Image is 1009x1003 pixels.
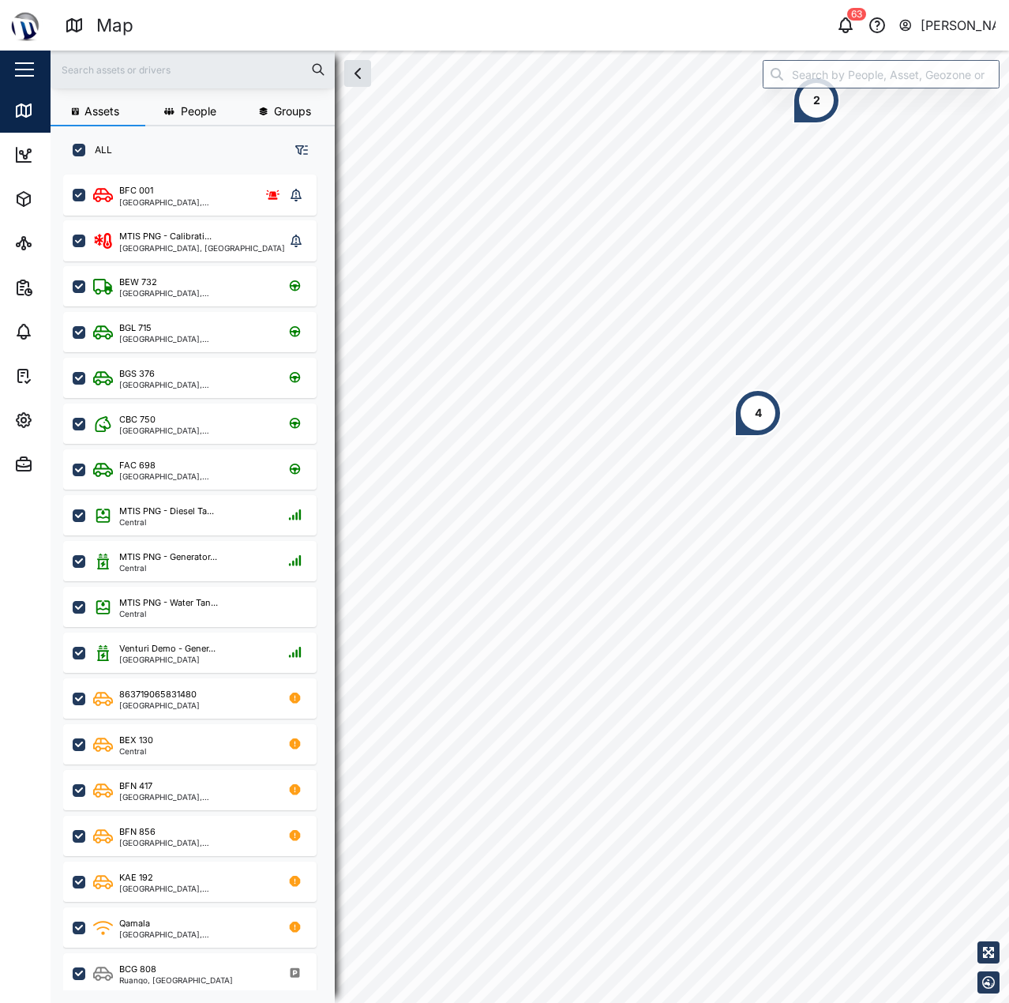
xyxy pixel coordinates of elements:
[41,456,88,473] div: Admin
[813,92,820,109] div: 2
[41,411,97,429] div: Settings
[60,58,325,81] input: Search assets or drivers
[898,14,996,36] button: [PERSON_NAME]
[41,367,84,385] div: Tasks
[85,144,112,156] label: ALL
[119,550,217,564] div: MTIS PNG - Generator...
[119,701,200,709] div: [GEOGRAPHIC_DATA]
[119,381,270,389] div: [GEOGRAPHIC_DATA], [GEOGRAPHIC_DATA]
[847,8,866,21] div: 63
[119,413,156,426] div: CBC 750
[119,184,153,197] div: BFC 001
[274,106,311,117] span: Groups
[119,917,150,930] div: Qamala
[119,596,218,610] div: MTIS PNG - Water Tan...
[119,367,155,381] div: BGS 376
[119,564,217,572] div: Central
[119,976,233,984] div: Ruango, [GEOGRAPHIC_DATA]
[119,276,157,289] div: BEW 732
[119,871,153,885] div: KAE 192
[119,289,270,297] div: [GEOGRAPHIC_DATA], [GEOGRAPHIC_DATA]
[119,930,270,938] div: [GEOGRAPHIC_DATA], [GEOGRAPHIC_DATA]
[41,190,90,208] div: Assets
[793,77,840,124] div: Map marker
[41,235,79,252] div: Sites
[181,106,216,117] span: People
[41,102,77,119] div: Map
[96,12,133,39] div: Map
[119,459,156,472] div: FAC 698
[84,106,119,117] span: Assets
[51,51,1009,1003] canvas: Map
[119,779,152,793] div: BFN 417
[63,169,334,990] div: grid
[119,839,270,847] div: [GEOGRAPHIC_DATA], [GEOGRAPHIC_DATA]
[119,335,270,343] div: [GEOGRAPHIC_DATA], [GEOGRAPHIC_DATA]
[119,230,212,243] div: MTIS PNG - Calibrati...
[119,656,216,663] div: [GEOGRAPHIC_DATA]
[119,642,216,656] div: Venturi Demo - Gener...
[763,60,1000,88] input: Search by People, Asset, Geozone or Place
[119,426,270,434] div: [GEOGRAPHIC_DATA], [GEOGRAPHIC_DATA]
[119,610,218,618] div: Central
[119,518,214,526] div: Central
[119,472,270,480] div: [GEOGRAPHIC_DATA], [GEOGRAPHIC_DATA]
[921,16,996,36] div: [PERSON_NAME]
[41,323,90,340] div: Alarms
[119,825,156,839] div: BFN 856
[119,688,197,701] div: 863719065831480
[119,747,153,755] div: Central
[119,505,214,518] div: MTIS PNG - Diesel Ta...
[755,404,762,422] div: 4
[119,244,285,252] div: [GEOGRAPHIC_DATA], [GEOGRAPHIC_DATA]
[119,198,248,206] div: [GEOGRAPHIC_DATA], [GEOGRAPHIC_DATA]
[119,885,270,892] div: [GEOGRAPHIC_DATA], [GEOGRAPHIC_DATA]
[8,8,43,43] img: Main Logo
[119,321,152,335] div: BGL 715
[119,734,153,747] div: BEX 130
[734,389,782,437] div: Map marker
[41,146,112,163] div: Dashboard
[119,963,156,976] div: BCG 808
[119,793,270,801] div: [GEOGRAPHIC_DATA], [GEOGRAPHIC_DATA]
[41,279,95,296] div: Reports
